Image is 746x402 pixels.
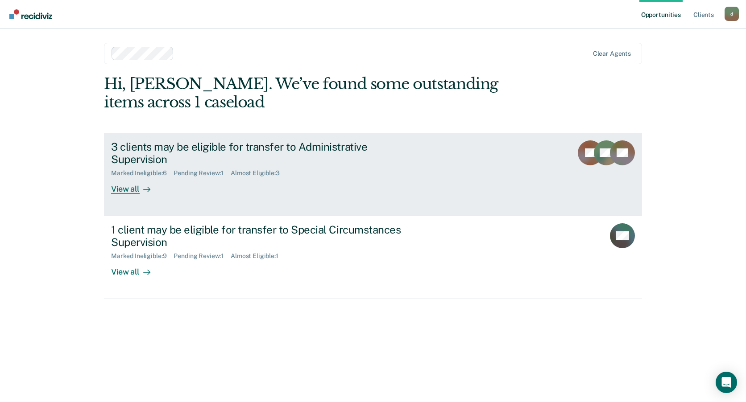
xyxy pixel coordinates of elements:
[716,372,737,393] div: Open Intercom Messenger
[104,133,642,216] a: 3 clients may be eligible for transfer to Administrative SupervisionMarked Ineligible:6Pending Re...
[174,252,231,260] div: Pending Review : 1
[104,75,535,111] div: Hi, [PERSON_NAME]. We’ve found some outstanding items across 1 caseload
[111,223,424,249] div: 1 client may be eligible for transfer to Special Circumstances Supervision
[725,7,739,21] div: d
[104,216,642,299] a: 1 client may be eligible for transfer to Special Circumstances SupervisionMarked Ineligible:9Pend...
[111,169,174,177] div: Marked Ineligible : 6
[725,7,739,21] button: Profile dropdown button
[231,252,286,260] div: Almost Eligible : 1
[111,140,424,166] div: 3 clients may be eligible for transfer to Administrative Supervision
[111,177,161,194] div: View all
[174,169,231,177] div: Pending Review : 1
[593,50,631,57] div: Clear agents
[111,260,161,277] div: View all
[111,252,174,260] div: Marked Ineligible : 9
[231,169,287,177] div: Almost Eligible : 3
[9,9,52,19] img: Recidiviz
